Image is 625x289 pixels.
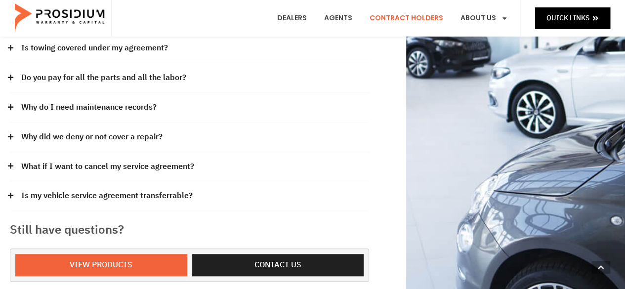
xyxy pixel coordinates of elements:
div: Do you pay for all the parts and all the labor? [10,63,369,93]
div: What if I want to cancel my service agreement? [10,152,369,182]
span: Contact us [254,258,301,272]
span: Quick Links [546,12,589,24]
a: Quick Links [535,7,610,29]
a: Is towing covered under my agreement? [21,41,168,55]
div: Why did we deny or not cover a repair? [10,123,369,152]
div: Why do I need maintenance records? [10,93,369,123]
a: View Products [15,254,187,276]
div: Is my vehicle service agreement transferrable? [10,181,369,211]
span: View Products [70,258,132,272]
div: Is towing covered under my agreement? [10,34,369,63]
a: Contact us [192,254,364,276]
a: What if I want to cancel my service agreement? [21,160,194,174]
a: Why do I need maintenance records? [21,100,157,115]
a: Do you pay for all the parts and all the labor? [21,71,186,85]
h3: Still have questions? [10,221,369,239]
a: Why did we deny or not cover a repair? [21,130,163,144]
a: Is my vehicle service agreement transferrable? [21,189,193,203]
